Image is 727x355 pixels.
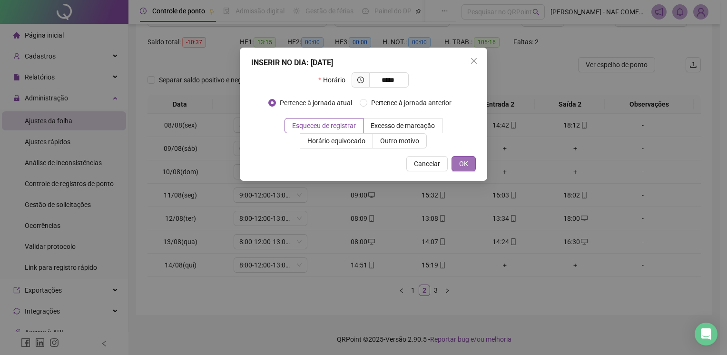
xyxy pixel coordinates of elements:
[470,57,478,65] span: close
[276,98,356,108] span: Pertence à jornada atual
[357,77,364,83] span: clock-circle
[318,72,351,88] label: Horário
[307,137,365,145] span: Horário equivocado
[466,53,481,69] button: Close
[459,158,468,169] span: OK
[695,323,717,345] div: Open Intercom Messenger
[406,156,448,171] button: Cancelar
[380,137,419,145] span: Outro motivo
[367,98,455,108] span: Pertence à jornada anterior
[371,122,435,129] span: Excesso de marcação
[414,158,440,169] span: Cancelar
[292,122,356,129] span: Esqueceu de registrar
[452,156,476,171] button: OK
[251,57,476,69] div: INSERIR NO DIA : [DATE]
